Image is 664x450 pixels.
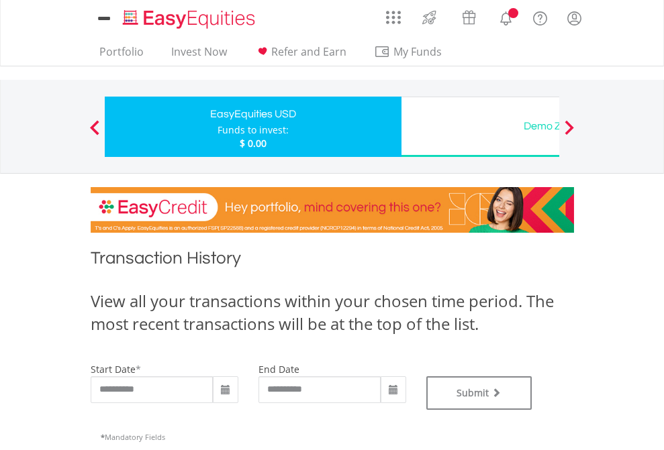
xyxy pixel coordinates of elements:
a: AppsGrid [377,3,410,25]
a: Notifications [489,3,523,30]
img: EasyEquities_Logo.png [120,8,260,30]
span: $ 0.00 [240,137,267,150]
span: My Funds [374,43,462,60]
img: EasyCredit Promotion Banner [91,187,574,233]
span: Mandatory Fields [101,432,165,442]
a: FAQ's and Support [523,3,557,30]
label: start date [91,363,136,376]
button: Next [556,127,583,140]
img: thrive-v2.svg [418,7,440,28]
span: Refer and Earn [271,44,346,59]
a: Vouchers [449,3,489,28]
a: Refer and Earn [249,45,352,66]
h1: Transaction History [91,246,574,276]
button: Previous [81,127,108,140]
div: Funds to invest: [218,123,289,137]
img: grid-menu-icon.svg [386,10,401,25]
div: EasyEquities USD [113,105,393,123]
a: Invest Now [166,45,232,66]
label: end date [258,363,299,376]
img: vouchers-v2.svg [458,7,480,28]
button: Submit [426,376,532,410]
div: View all your transactions within your chosen time period. The most recent transactions will be a... [91,290,574,336]
a: Portfolio [94,45,149,66]
a: Home page [117,3,260,30]
a: My Profile [557,3,591,33]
